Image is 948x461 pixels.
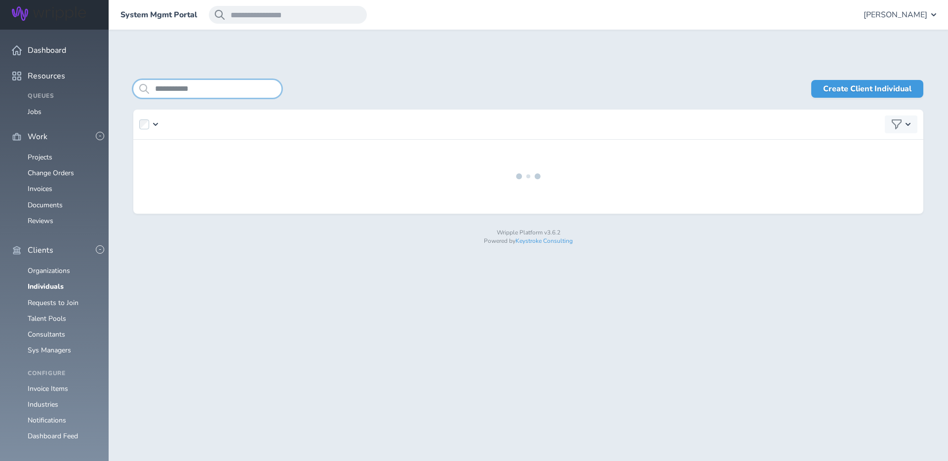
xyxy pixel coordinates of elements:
[28,46,66,55] span: Dashboard
[120,10,197,19] a: System Mgmt Portal
[28,266,70,275] a: Organizations
[864,6,936,24] button: [PERSON_NAME]
[28,282,64,291] a: Individuals
[515,237,573,245] a: Keystroke Consulting
[28,93,97,100] h4: Queues
[133,238,923,245] p: Powered by
[811,80,923,98] a: Create Client Individual
[28,330,65,339] a: Consultants
[28,200,63,210] a: Documents
[28,346,71,355] a: Sys Managers
[28,400,58,409] a: Industries
[28,168,74,178] a: Change Orders
[28,416,66,425] a: Notifications
[12,6,86,21] img: Wripple
[28,314,66,323] a: Talent Pools
[28,298,79,307] a: Requests to Join
[28,72,65,80] span: Resources
[28,107,41,116] a: Jobs
[28,431,78,441] a: Dashboard Feed
[28,184,52,193] a: Invoices
[96,245,104,254] button: -
[28,216,53,226] a: Reviews
[28,153,52,162] a: Projects
[28,246,53,255] span: Clients
[96,132,104,140] button: -
[864,10,927,19] span: [PERSON_NAME]
[28,384,68,393] a: Invoice Items
[28,132,47,141] span: Work
[133,230,923,236] p: Wripple Platform v3.6.2
[28,370,97,377] h4: Configure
